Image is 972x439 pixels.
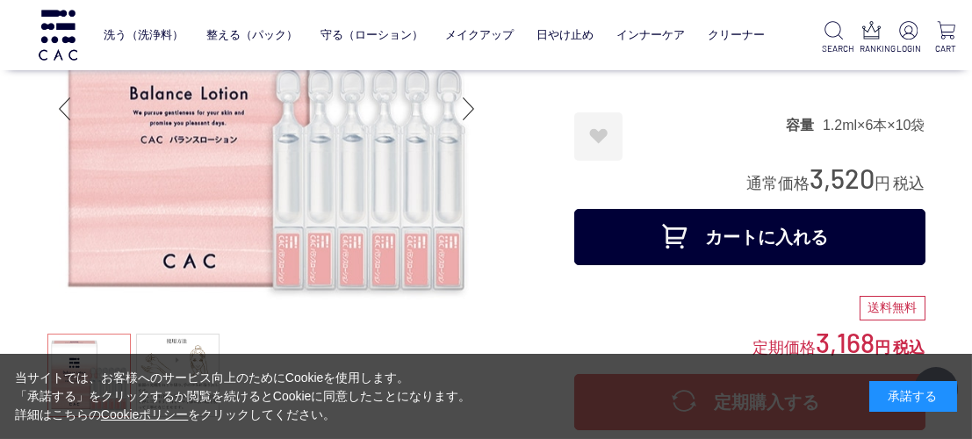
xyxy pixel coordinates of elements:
[536,16,594,54] a: 日やけ止め
[36,10,80,60] img: logo
[817,326,875,358] span: 3,168
[875,175,891,192] span: 円
[445,16,514,54] a: メイクアップ
[869,381,957,412] div: 承諾する
[894,175,925,192] span: 税込
[896,42,920,55] p: LOGIN
[860,296,925,320] div: 送料無料
[574,209,925,265] button: カートに入れる
[934,42,958,55] p: CART
[101,407,189,421] a: Cookieポリシー
[822,21,846,55] a: SEARCH
[47,74,83,144] div: Previous slide
[823,116,925,134] dd: 1.2ml×6本×10袋
[320,16,423,54] a: 守る（ローション）
[747,175,810,192] span: 通常価格
[451,74,486,144] div: Next slide
[15,369,472,424] div: 当サイトでは、お客様へのサービス向上のためにCookieを使用します。 「承諾する」をクリックするか閲覧を続けるとCookieに同意したことになります。 詳細はこちらの をクリックしてください。
[786,116,823,134] dt: 容量
[894,339,925,356] span: 税込
[810,162,875,194] span: 3,520
[206,16,298,54] a: 整える（パック）
[875,339,891,356] span: 円
[616,16,685,54] a: インナーケア
[896,21,920,55] a: LOGIN
[104,16,184,54] a: 洗う（洗浄料）
[934,21,958,55] a: CART
[860,42,883,55] p: RANKING
[753,337,817,356] span: 定期価格
[708,16,765,54] a: クリーナー
[860,21,883,55] a: RANKING
[574,112,623,161] a: お気に入りに登録する
[822,42,846,55] p: SEARCH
